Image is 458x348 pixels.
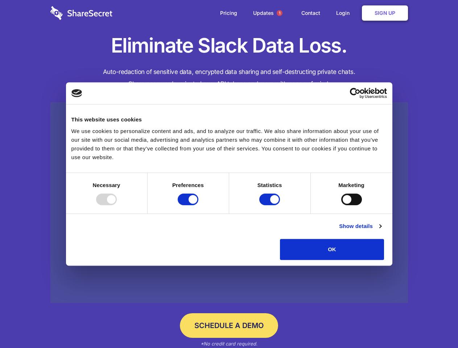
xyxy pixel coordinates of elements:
a: Wistia video thumbnail [50,102,408,303]
img: logo [71,89,82,97]
h4: Auto-redaction of sensitive data, encrypted data sharing and self-destructing private chats. Shar... [50,66,408,90]
strong: Statistics [257,182,282,188]
a: Contact [294,2,327,24]
a: Sign Up [362,5,408,21]
div: This website uses cookies [71,115,387,124]
strong: Necessary [93,182,120,188]
img: logo-wordmark-white-trans-d4663122ce5f474addd5e946df7df03e33cb6a1c49d2221995e7729f52c070b2.svg [50,6,112,20]
div: We use cookies to personalize content and ads, and to analyze our traffic. We also share informat... [71,127,387,162]
a: Login [329,2,360,24]
em: *No credit card required. [201,341,257,347]
span: 1 [277,10,282,16]
h1: Eliminate Slack Data Loss. [50,33,408,59]
strong: Marketing [338,182,364,188]
a: Pricing [213,2,244,24]
a: Show details [339,222,381,231]
a: Usercentrics Cookiebot - opens in a new window [323,88,387,99]
a: Schedule a Demo [180,313,278,338]
strong: Preferences [172,182,204,188]
button: OK [280,239,384,260]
